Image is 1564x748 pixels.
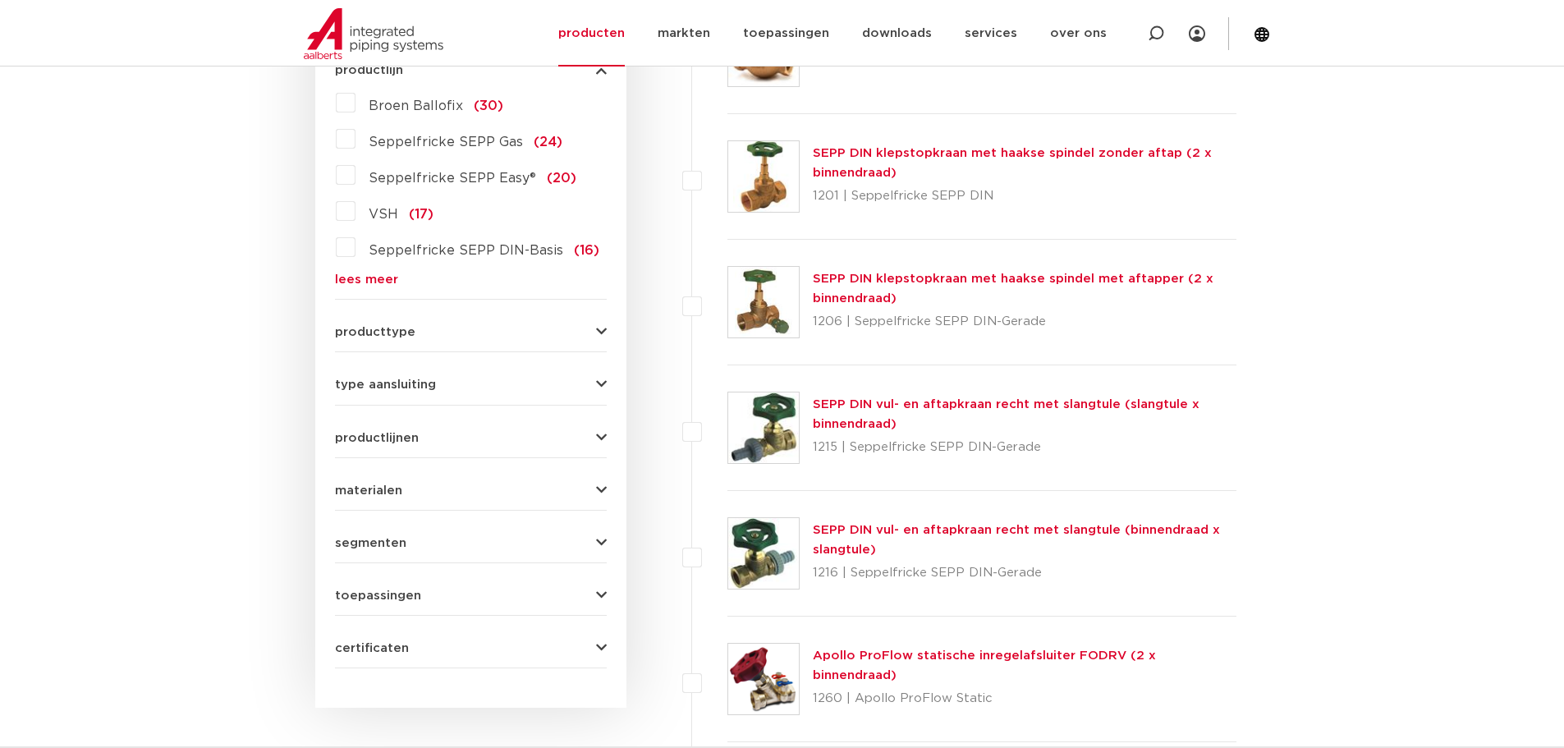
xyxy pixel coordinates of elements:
[369,172,536,185] span: Seppelfricke SEPP Easy®
[335,590,607,602] button: toepassingen
[728,392,799,463] img: Thumbnail for SEPP DIN vul- en aftapkraan recht met slangtule (slangtule x binnendraad)
[474,99,503,112] span: (30)
[728,267,799,337] img: Thumbnail for SEPP DIN klepstopkraan met haakse spindel met aftapper (2 x binnendraad)
[335,326,415,338] span: producttype
[813,147,1212,179] a: SEPP DIN klepstopkraan met haakse spindel zonder aftap (2 x binnendraad)
[813,273,1213,305] a: SEPP DIN klepstopkraan met haakse spindel met aftapper (2 x binnendraad)
[813,560,1237,586] p: 1216 | Seppelfricke SEPP DIN-Gerade
[813,309,1237,335] p: 1206 | Seppelfricke SEPP DIN-Gerade
[813,183,1237,209] p: 1201 | Seppelfricke SEPP DIN
[728,141,799,212] img: Thumbnail for SEPP DIN klepstopkraan met haakse spindel zonder aftap (2 x binnendraad)
[728,518,799,589] img: Thumbnail for SEPP DIN vul- en aftapkraan recht met slangtule (binnendraad x slangtule)
[813,686,1237,712] p: 1260 | Apollo ProFlow Static
[335,379,607,391] button: type aansluiting
[335,379,436,391] span: type aansluiting
[574,244,599,257] span: (16)
[369,135,523,149] span: Seppelfricke SEPP Gas
[335,64,607,76] button: productlijn
[369,244,563,257] span: Seppelfricke SEPP DIN-Basis
[335,273,607,286] a: lees meer
[335,537,607,549] button: segmenten
[335,642,607,654] button: certificaten
[728,644,799,714] img: Thumbnail for Apollo ProFlow statische inregelafsluiter FODRV (2 x binnendraad)
[813,434,1237,461] p: 1215 | Seppelfricke SEPP DIN-Gerade
[335,64,403,76] span: productlijn
[335,537,406,549] span: segmenten
[335,432,607,444] button: productlijnen
[335,642,409,654] span: certificaten
[547,172,576,185] span: (20)
[335,484,402,497] span: materialen
[369,99,463,112] span: Broen Ballofix
[335,484,607,497] button: materialen
[534,135,562,149] span: (24)
[335,326,607,338] button: producttype
[813,524,1220,556] a: SEPP DIN vul- en aftapkraan recht met slangtule (binnendraad x slangtule)
[369,208,398,221] span: VSH
[813,649,1156,681] a: Apollo ProFlow statische inregelafsluiter FODRV (2 x binnendraad)
[335,432,419,444] span: productlijnen
[335,590,421,602] span: toepassingen
[813,398,1199,430] a: SEPP DIN vul- en aftapkraan recht met slangtule (slangtule x binnendraad)
[409,208,433,221] span: (17)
